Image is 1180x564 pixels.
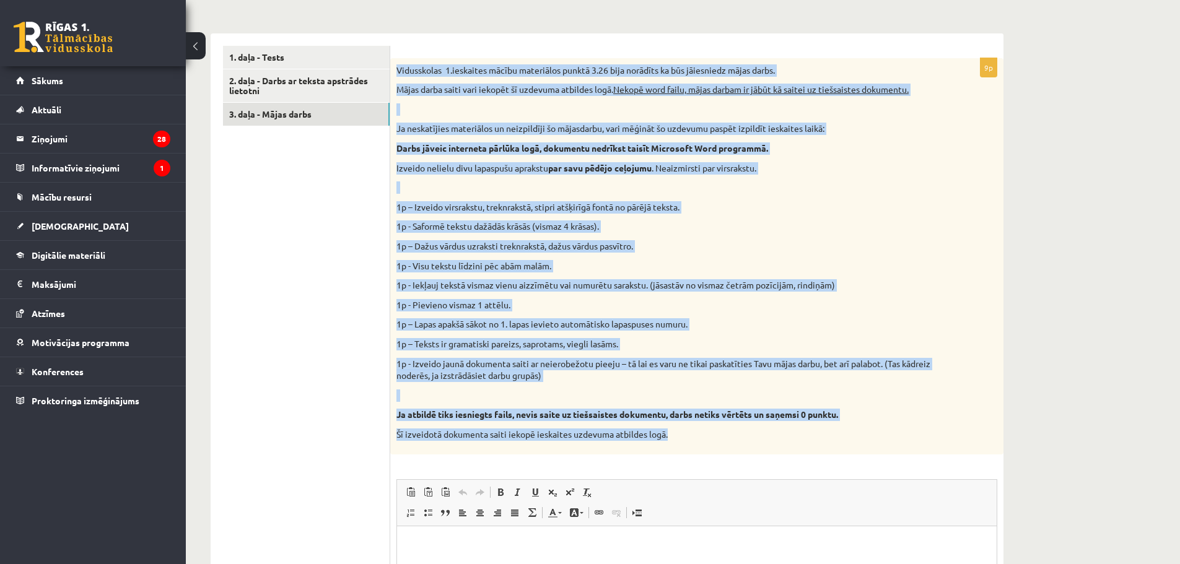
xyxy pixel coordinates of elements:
[419,484,437,500] a: Paste as plain text (Ctrl+Shift+V)
[608,505,625,521] a: Unlink
[32,308,65,319] span: Atzīmes
[396,299,935,311] p: 1p - Pievieno vismaz 1 attēlu.
[396,338,935,350] p: 1p – Teksts ir gramatiski pareizs, saprotams, viegli lasāms.
[402,505,419,521] a: Insert/Remove Numbered List
[396,162,935,175] p: Izveido nelielu divu lapaspušu aprakstu . Neaizmirsti par virsrakstu.
[489,505,506,521] a: Align Right
[32,366,84,377] span: Konferences
[16,154,170,182] a: Informatīvie ziņojumi1
[396,220,935,233] p: 1p - Saformē tekstu dažādās krāsās (vismaz 4 krāsas).
[16,183,170,211] a: Mācību resursi
[396,409,838,420] strong: Ja atbildē tiks iesniegts fails, nevis saite uz tiešsaistes dokumentu, darbs netiks vērtēts un sa...
[471,505,489,521] a: Center
[396,142,768,154] strong: Darbs jāveic interneta pārlūka logā, dokumentu nedrīkst taisīt Microsoft Word programmā.
[396,358,935,382] p: 1p - Izveido jaunā dokumenta saiti ar neierobežotu pieeju – tā lai es varu ne tikai paskatīties T...
[32,337,129,348] span: Motivācijas programma
[492,484,509,500] a: Bold (Ctrl+B)
[12,12,587,25] body: Editor, wiswyg-editor-user-answer-47433803459960
[16,386,170,415] a: Proktoringa izmēģinājums
[16,270,170,298] a: Maksājumi
[14,22,113,53] a: Rīgas 1. Tālmācības vidusskola
[454,484,471,500] a: Undo (Ctrl+Z)
[16,328,170,357] a: Motivācijas programma
[396,123,935,135] p: Ja neskatījies materiālos un neizpildīji šo mājasdarbu, vari mēģināt šo uzdevumu paspēt izpildīt ...
[32,220,129,232] span: [DEMOGRAPHIC_DATA]
[396,240,935,253] p: 1p – Dažus vārdus uzraksti treknrakstā, dažus vārdus pasvītro.
[396,428,935,441] p: Šī izveidotā dokumenta saiti iekopē ieskaites uzdevuma atbildes logā.
[16,95,170,124] a: Aktuāli
[16,299,170,328] a: Atzīmes
[454,505,471,521] a: Align Left
[396,84,935,96] p: Mājas darba saiti vari iekopēt šī uzdevuma atbildes logā.
[566,505,587,521] a: Background Color
[980,58,997,77] p: 9p
[402,484,419,500] a: Paste (Ctrl+V)
[544,484,561,500] a: Subscript
[16,66,170,95] a: Sākums
[223,69,390,103] a: 2. daļa - Darbs ar teksta apstrādes lietotni
[437,484,454,500] a: Paste from Word
[396,201,935,214] p: 1p – Izveido virsrakstu, treknrakstā, stipri atšķirīgā fontā no pārējā teksta.
[506,505,523,521] a: Justify
[16,212,170,240] a: [DEMOGRAPHIC_DATA]
[590,505,608,521] a: Link (Ctrl+K)
[527,484,544,500] a: Underline (Ctrl+U)
[396,64,935,77] p: Vidusskolas 1.ieskaites mācību materiālos punktā 3.26 bija norādīts ka būs jāiesniedz mājas darbs.
[396,260,935,272] p: 1p - Visu tekstu līdzini pēc abām malām.
[419,505,437,521] a: Insert/Remove Bulleted List
[396,279,935,292] p: 1p - Iekļauj tekstā vismaz vienu aizzīmētu vai numurētu sarakstu. (jāsastāv no vismaz četrām pozī...
[223,103,390,126] a: 3. daļa - Mājas darbs
[154,160,170,176] i: 1
[16,357,170,386] a: Konferences
[437,505,454,521] a: Block Quote
[153,131,170,147] i: 28
[613,84,909,95] u: Nekopē word failu, mājas darbam ir jābūt kā saitei uz tiešsaistes dokumentu.
[523,505,541,521] a: Math
[471,484,489,500] a: Redo (Ctrl+Y)
[223,46,390,69] a: 1. daļa - Tests
[32,191,92,202] span: Mācību resursi
[396,318,935,331] p: 1p – Lapas apakšā sākot no 1. lapas ievieto automātisko lapaspuses numuru.
[544,505,566,521] a: Text Color
[32,395,139,406] span: Proktoringa izmēģinājums
[561,484,579,500] a: Superscript
[32,124,170,153] legend: Ziņojumi
[509,484,527,500] a: Italic (Ctrl+I)
[579,484,596,500] a: Remove Format
[16,241,170,269] a: Digitālie materiāli
[32,270,170,298] legend: Maksājumi
[548,162,652,173] strong: par savu pēdējo ceļojumu
[32,104,61,115] span: Aktuāli
[32,154,170,182] legend: Informatīvie ziņojumi
[16,124,170,153] a: Ziņojumi28
[32,249,105,261] span: Digitālie materiāli
[32,75,63,86] span: Sākums
[628,505,645,521] a: Insert Page Break for Printing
